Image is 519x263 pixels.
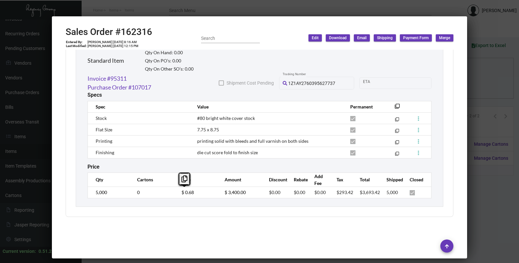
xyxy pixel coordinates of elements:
[145,58,194,64] h2: Qty On PO’s: 0.00
[87,57,124,64] h2: Standard Item
[337,189,353,195] span: $293.42
[88,173,131,187] th: Qty
[395,153,399,157] mat-icon: filter_none
[329,35,347,41] span: Download
[87,40,139,44] td: [PERSON_NAME] [DATE] 8:16 AM
[344,101,385,112] th: Permanent
[197,138,308,144] span: printing solid with bleeds and full varnish on both sides
[197,115,255,121] span: #80 bright white cover stock
[389,80,420,86] input: End date
[145,50,194,56] h2: Qty On Hand: 0.00
[395,119,399,123] mat-icon: filter_none
[88,101,191,112] th: Spec
[87,83,151,92] a: Purchase Order #107017
[314,189,326,195] span: $0.00
[66,26,152,38] h2: Sales Order #162316
[330,173,353,187] th: Tax
[403,35,429,41] span: Payment Form
[218,173,262,187] th: Amount
[145,66,194,72] h2: Qty On Other SO’s: 0.00
[96,127,112,132] span: Flat Size
[386,189,398,195] span: 5,000
[3,248,36,255] div: Current version:
[197,150,258,155] span: die cut score fold to finish size
[439,35,450,41] span: Merge
[191,101,343,112] th: Value
[39,248,52,255] div: 0.51.2
[87,92,102,98] h2: Specs
[66,44,87,48] td: Last Modified:
[353,173,380,187] th: Total
[395,106,400,111] mat-icon: filter_none
[436,34,453,41] button: Merge
[262,173,287,187] th: Discount
[360,189,380,195] span: $3,693.42
[131,173,175,187] th: Cartons
[181,175,187,182] i: Copy
[403,173,432,187] th: Closed
[87,164,100,170] h2: Price
[288,81,335,86] span: 1Z1AY2760395627737
[175,173,218,187] th: Rate
[66,40,87,44] td: Entered By:
[357,35,367,41] span: Email
[96,115,107,121] span: Stock
[354,34,370,41] button: Email
[395,141,399,146] mat-icon: filter_none
[197,127,219,132] span: 7.75 x 8.75
[308,34,322,41] button: Edit
[269,189,280,195] span: $0.00
[287,173,308,187] th: Rebate
[400,34,432,41] button: Payment Form
[395,130,399,134] mat-icon: filter_none
[377,35,393,41] span: Shipping
[96,138,112,144] span: Printing
[87,74,127,83] a: Invoice #95311
[326,34,350,41] button: Download
[96,150,114,155] span: Finishing
[294,189,305,195] span: $0.00
[308,173,330,187] th: Add Fee
[312,35,319,41] span: Edit
[374,34,396,41] button: Shipping
[380,173,403,187] th: Shipped
[87,44,139,48] td: [PERSON_NAME] [DATE] 12:15 PM
[227,79,274,87] span: Shipment Cost Pending
[363,80,383,86] input: Start date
